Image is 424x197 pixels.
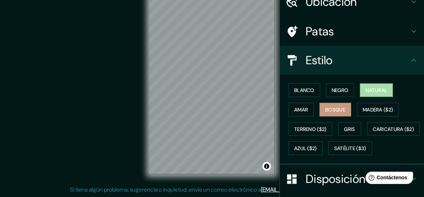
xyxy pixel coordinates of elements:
[360,83,393,97] button: Natural
[262,162,271,171] button: Activar o desactivar atribución
[280,46,424,75] div: Estilo
[288,103,314,117] button: Amar
[332,87,349,93] font: Negro
[288,83,320,97] button: Blanco
[360,169,416,189] iframe: Lanzador de widgets de ayuda
[326,83,354,97] button: Negro
[366,87,387,93] font: Natural
[373,126,414,132] font: Caricatura ($2)
[294,87,314,93] font: Blanco
[306,53,333,68] font: Estilo
[261,186,350,193] a: [EMAIL_ADDRESS][DOMAIN_NAME]
[319,103,351,117] button: Bosque
[328,141,372,155] button: Satélite ($3)
[306,24,334,39] font: Patas
[363,106,393,113] font: Madera ($2)
[367,122,420,136] button: Caricatura ($2)
[344,126,355,132] font: Gris
[294,145,317,152] font: Azul ($2)
[288,141,323,155] button: Azul ($2)
[338,122,361,136] button: Gris
[294,126,327,132] font: Terreno ($2)
[334,145,366,152] font: Satélite ($3)
[325,106,345,113] font: Bosque
[294,106,308,113] font: Amar
[70,186,261,193] font: Si tiene algún problema, sugerencia o inquietud, envíe un correo electrónico a
[280,165,424,193] div: Disposición
[288,122,332,136] button: Terreno ($2)
[306,171,365,187] font: Disposición
[280,17,424,46] div: Patas
[357,103,399,117] button: Madera ($2)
